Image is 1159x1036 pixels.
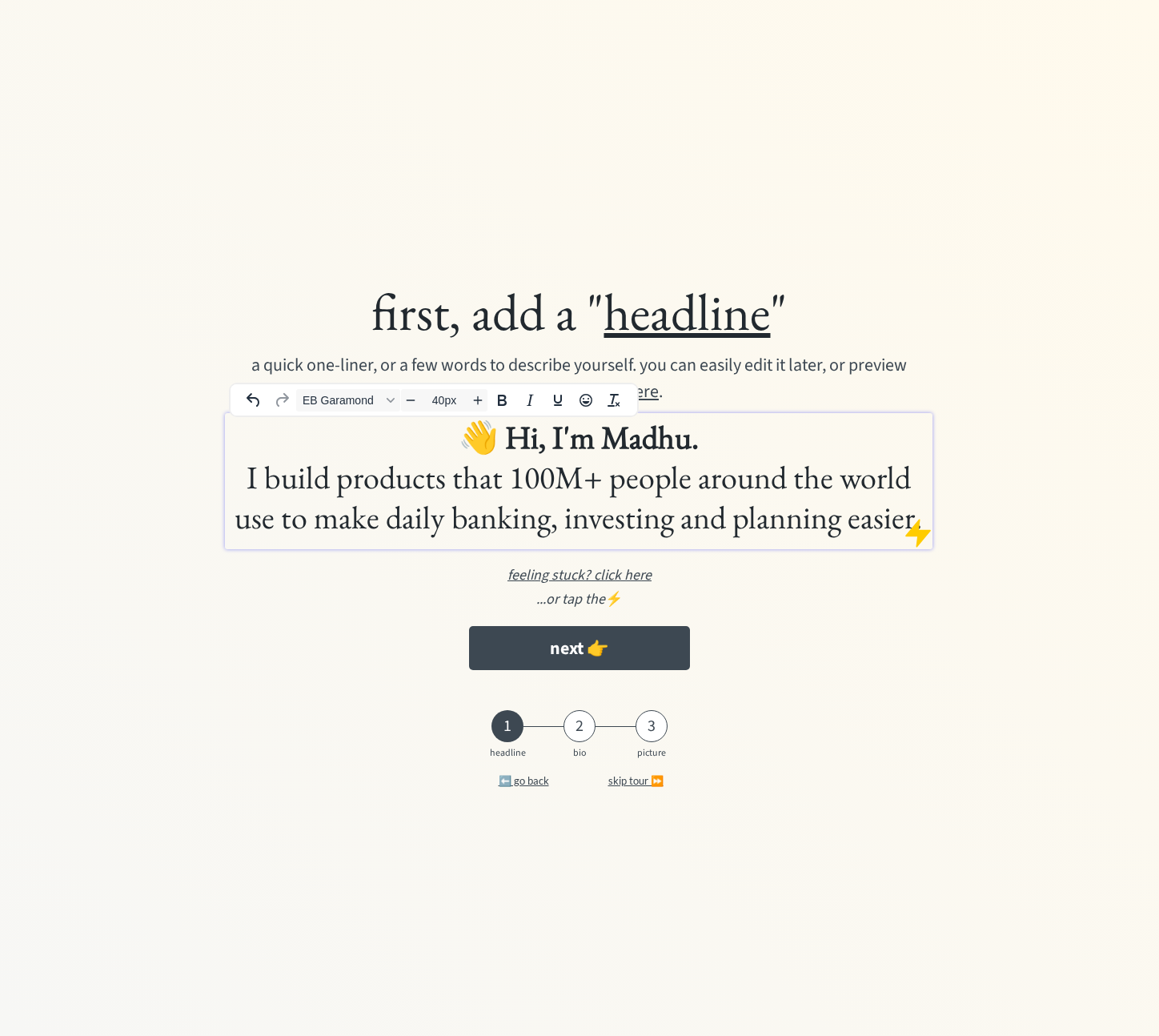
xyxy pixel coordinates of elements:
[468,389,487,412] button: Increase font size
[604,278,770,345] u: headline
[145,588,1014,610] div: ⚡️
[487,748,527,759] div: headline
[459,416,699,458] span: 👋 Hi, I'm Madhu.
[572,389,600,412] button: Emojis
[632,748,672,759] div: picture
[296,389,400,412] button: Font EB Garamond
[491,717,523,736] div: 1
[240,389,267,412] button: Undo
[268,389,295,412] button: Redo
[145,279,1014,344] div: first, add a " "
[544,389,571,412] button: Underline
[469,626,691,670] button: next 👉
[303,394,381,407] span: EB Garamond
[600,389,628,412] button: Clear formatting
[247,352,912,405] div: a quick one-liner, or a few words to describe yourself. you can easily edit it later, or preview ...
[636,717,668,736] div: 3
[536,589,605,609] em: ...or tap the
[584,765,688,797] button: skip tour ⏩
[471,765,575,797] button: ⬅️ go back
[507,565,652,585] u: feeling stuck? click here
[563,717,596,736] div: 2
[401,389,420,412] button: Decrease font size
[625,379,659,404] u: here
[516,389,543,412] button: Italic
[559,748,600,759] div: bio
[488,389,515,412] button: Bold
[235,456,922,538] span: I build products that 100M+ people around the world use to make daily banking, investing and plan...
